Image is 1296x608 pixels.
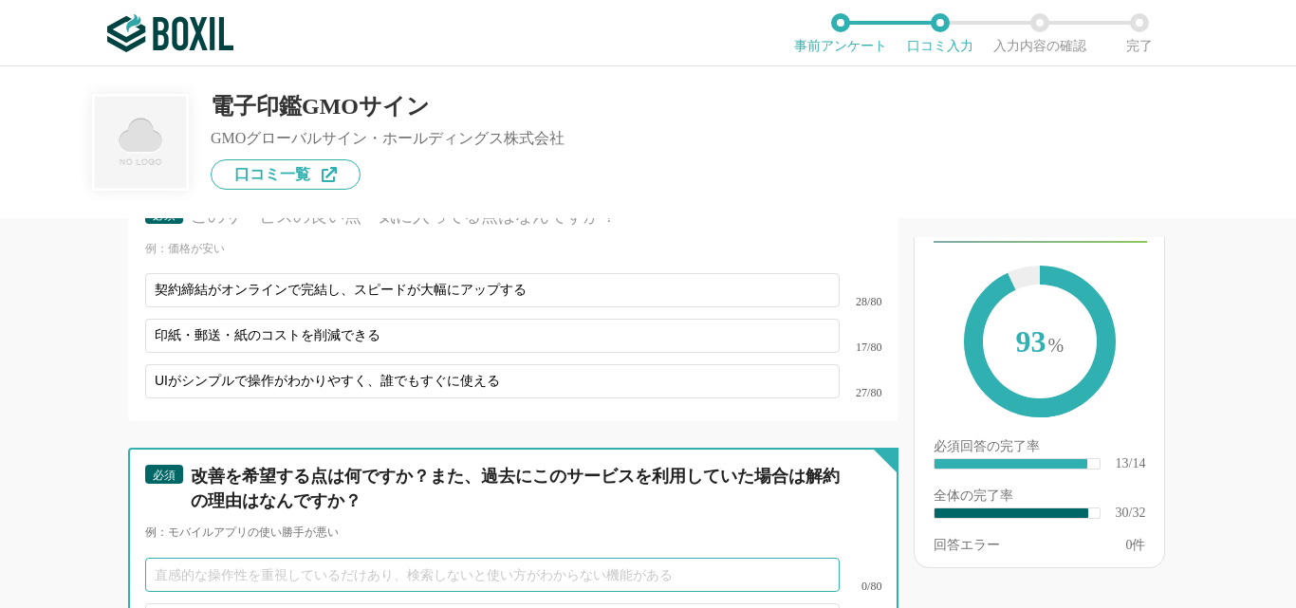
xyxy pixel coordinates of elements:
[935,508,1088,518] div: ​
[1089,13,1189,53] li: 完了
[934,440,1145,457] div: 必須回答の完了率
[234,167,310,182] span: 口コミ一覧
[790,13,890,53] li: 事前アンケート
[935,459,1086,469] div: ​
[211,95,565,118] div: 電子印鑑GMOサイン
[1116,457,1146,470] div: 13/14
[1125,539,1145,552] div: 件
[934,489,1145,507] div: 全体の完了率
[191,465,854,512] div: 改善を希望する点は何ですか？また、過去にこのサービスを利用していた場合は解約の理由はなんですか？
[890,13,990,53] li: 口コミ入力
[153,469,176,482] span: 必須
[983,285,1097,402] span: 93
[145,241,881,257] div: 例：価格が安い
[1125,538,1132,552] span: 0
[145,525,881,541] div: 例：モバイルアプリの使い勝手が悪い
[840,387,881,398] div: 27/80
[840,580,881,592] div: 0/80
[211,159,361,190] a: 口コミ一覧
[934,539,1000,552] div: 回答エラー
[840,341,881,353] div: 17/80
[211,131,565,146] div: GMOグローバルサイン・ホールディングス株式会社
[840,296,881,307] div: 28/80
[145,319,840,353] input: UIがわかりやすく、タスク一覧を把握しやすい
[145,558,840,592] input: 直感的な操作性を重視しているだけあり、検索しないと使い方がわからない機能がある
[145,273,840,307] input: UIがわかりやすく、タスク一覧を把握しやすい
[1048,335,1065,356] span: %
[990,13,1089,53] li: 入力内容の確認
[145,364,840,398] input: UIがわかりやすく、タスク一覧を把握しやすい
[1116,507,1146,520] div: 30/32
[107,14,233,52] img: ボクシルSaaS_ロゴ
